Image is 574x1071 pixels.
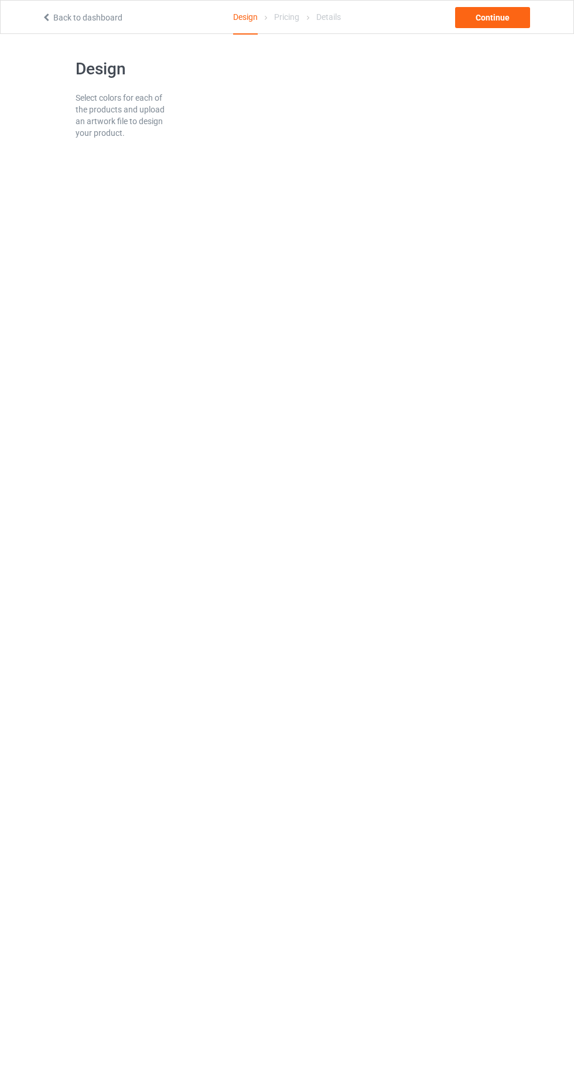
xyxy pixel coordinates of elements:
[233,1,258,35] div: Design
[76,59,169,80] h1: Design
[42,13,122,22] a: Back to dashboard
[455,7,530,28] div: Continue
[274,1,299,33] div: Pricing
[76,92,169,139] div: Select colors for each of the products and upload an artwork file to design your product.
[316,1,341,33] div: Details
